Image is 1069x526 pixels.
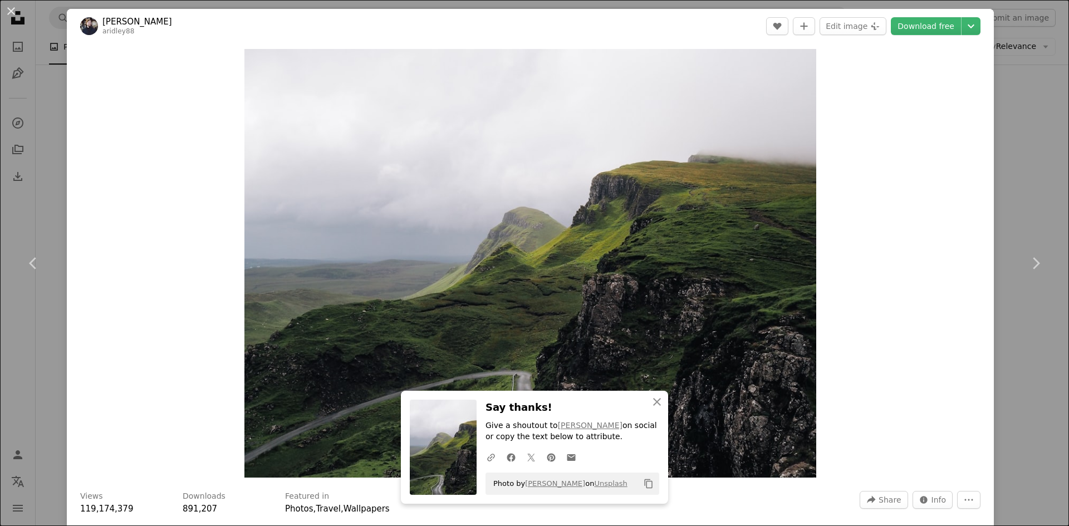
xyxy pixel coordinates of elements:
a: Next [1002,210,1069,317]
a: Share over email [561,446,581,468]
button: Share this image [860,491,908,509]
button: Stats about this image [913,491,953,509]
span: Photo by on [488,475,627,493]
a: Wallpapers [344,504,390,514]
a: [PERSON_NAME] [558,421,622,430]
button: Zoom in on this image [244,49,816,478]
a: Share on Pinterest [541,446,561,468]
span: Share [879,491,901,508]
a: aridley88 [102,27,134,35]
span: 119,174,379 [80,504,133,514]
img: concrete road between mountains [244,49,816,478]
button: Like [766,17,788,35]
p: Give a shoutout to on social or copy the text below to attribute. [486,420,659,443]
a: Unsplash [594,479,627,488]
a: [PERSON_NAME] [525,479,585,488]
span: Info [931,491,947,508]
span: 891,207 [183,504,217,514]
a: Share on Facebook [501,446,521,468]
img: Go to Andrew Ridley's profile [80,17,98,35]
button: Add to Collection [793,17,815,35]
button: More Actions [957,491,980,509]
h3: Featured in [285,491,329,502]
button: Edit image [820,17,886,35]
button: Choose download size [962,17,980,35]
h3: Views [80,491,103,502]
a: Share on Twitter [521,446,541,468]
h3: Downloads [183,491,225,502]
span: , [341,504,344,514]
h3: Say thanks! [486,400,659,416]
a: Travel [316,504,341,514]
a: [PERSON_NAME] [102,16,172,27]
a: Photos [285,504,313,514]
a: Download free [891,17,961,35]
span: , [313,504,316,514]
button: Copy to clipboard [639,474,658,493]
